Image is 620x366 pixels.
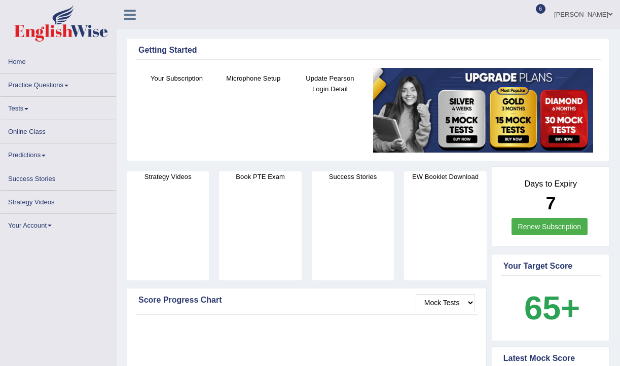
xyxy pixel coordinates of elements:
[312,171,394,182] h4: Success Stories
[138,294,475,306] div: Score Progress Chart
[220,73,286,84] h4: Microphone Setup
[138,44,598,56] div: Getting Started
[503,260,598,272] div: Your Target Score
[503,179,598,189] h4: Days to Expiry
[1,97,116,117] a: Tests
[219,171,301,182] h4: Book PTE Exam
[503,352,598,364] div: Latest Mock Score
[373,68,593,153] img: small5.jpg
[297,73,363,94] h4: Update Pearson Login Detail
[1,143,116,163] a: Predictions
[524,289,580,326] b: 65+
[127,171,209,182] h4: Strategy Videos
[1,191,116,210] a: Strategy Videos
[404,171,486,182] h4: EW Booklet Download
[1,167,116,187] a: Success Stories
[1,50,116,70] a: Home
[536,4,546,14] span: 6
[143,73,210,84] h4: Your Subscription
[1,214,116,234] a: Your Account
[1,74,116,93] a: Practice Questions
[512,218,588,235] a: Renew Subscription
[1,120,116,140] a: Online Class
[546,193,556,213] b: 7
